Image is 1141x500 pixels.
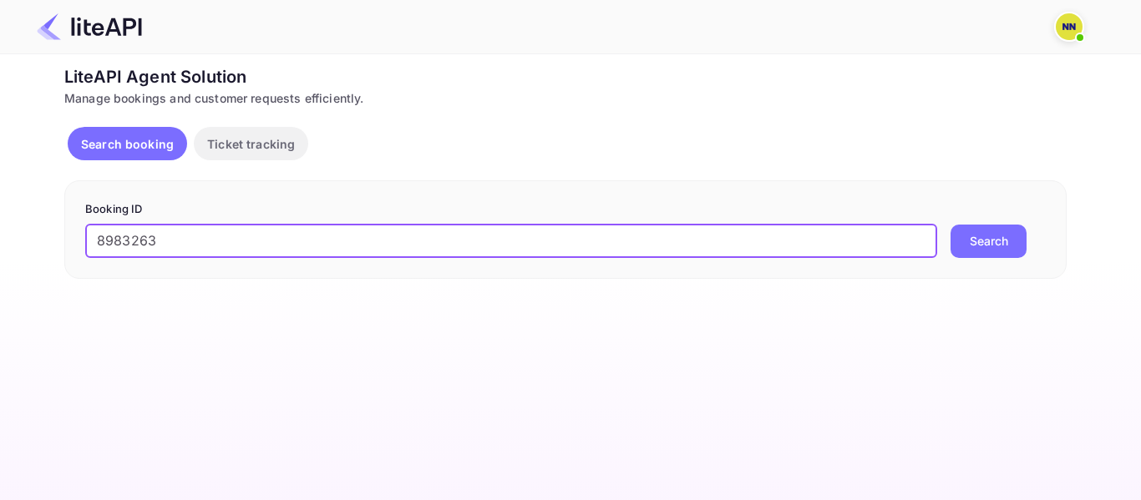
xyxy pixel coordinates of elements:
p: Booking ID [85,201,1046,218]
div: Manage bookings and customer requests efficiently. [64,89,1067,107]
img: LiteAPI Logo [37,13,142,40]
div: LiteAPI Agent Solution [64,64,1067,89]
input: Enter Booking ID (e.g., 63782194) [85,225,937,258]
button: Search [951,225,1027,258]
img: N/A N/A [1056,13,1083,40]
p: Search booking [81,135,174,153]
p: Ticket tracking [207,135,295,153]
